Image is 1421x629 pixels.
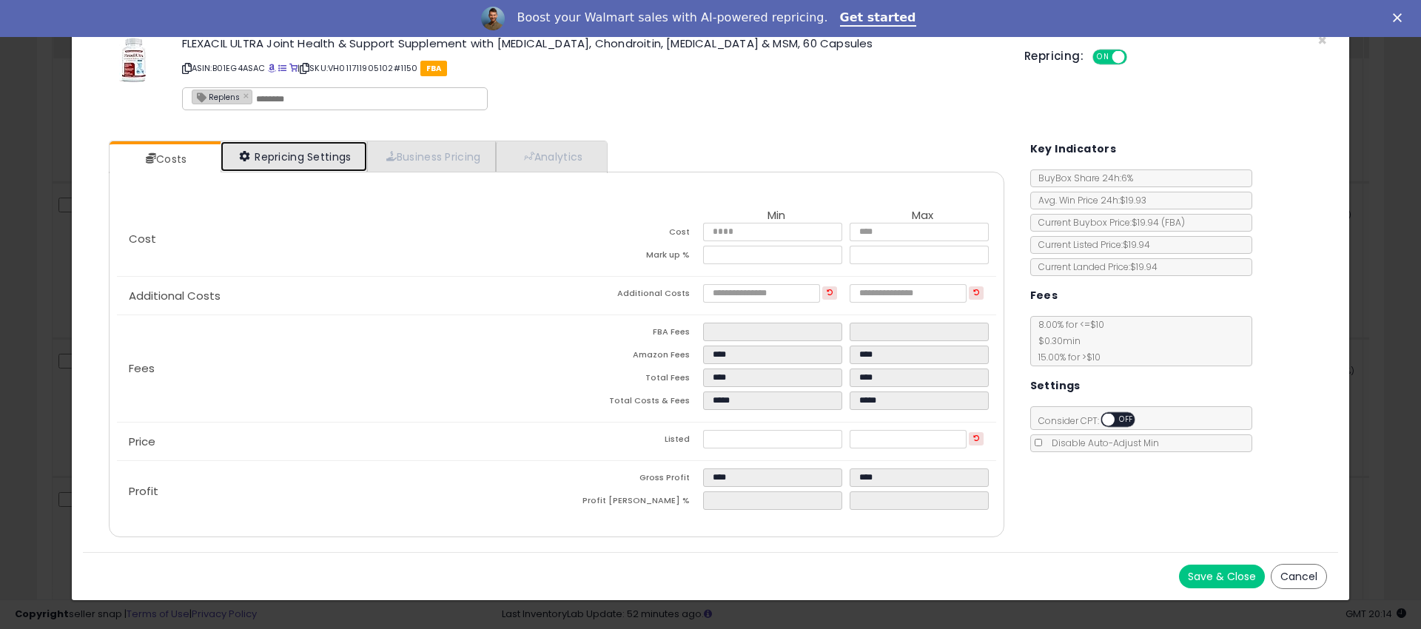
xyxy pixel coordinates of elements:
[420,61,448,76] span: FBA
[557,391,703,414] td: Total Costs & Fees
[221,141,367,172] a: Repricing Settings
[557,284,703,307] td: Additional Costs
[192,90,240,103] span: Replens
[1031,172,1133,184] span: BuyBox Share 24h: 6%
[1393,13,1408,22] div: Close
[557,369,703,391] td: Total Fees
[481,7,505,30] img: Profile image for Adrian
[1031,194,1146,206] span: Avg. Win Price 24h: $19.93
[1030,377,1081,395] h5: Settings
[1115,414,1138,426] span: OFF
[1317,30,1327,51] span: ×
[1132,216,1185,229] span: $19.94
[1031,260,1158,273] span: Current Landed Price: $19.94
[289,62,298,74] a: Your listing only
[1161,216,1185,229] span: ( FBA )
[1031,216,1185,229] span: Current Buybox Price:
[182,38,1003,49] h3: FLEXACIL ULTRA Joint Health & Support Supplement with [MEDICAL_DATA], Chondroitin, [MEDICAL_DATA]...
[1271,564,1327,589] button: Cancel
[557,323,703,346] td: FBA Fees
[1031,334,1081,347] span: $0.30 min
[496,141,605,172] a: Analytics
[557,346,703,369] td: Amazon Fees
[703,209,850,223] th: Min
[278,62,286,74] a: All offer listings
[117,363,557,374] p: Fees
[1031,351,1101,363] span: 15.00 % for > $10
[557,491,703,514] td: Profit [PERSON_NAME] %
[110,144,219,174] a: Costs
[1179,565,1265,588] button: Save & Close
[557,223,703,246] td: Cost
[243,89,252,102] a: ×
[1030,140,1117,158] h5: Key Indicators
[117,485,557,497] p: Profit
[557,430,703,453] td: Listed
[1030,286,1058,305] h5: Fees
[117,290,557,302] p: Additional Costs
[367,141,497,172] a: Business Pricing
[1094,51,1112,64] span: ON
[1125,51,1149,64] span: OFF
[517,10,827,25] div: Boost your Walmart sales with AI-powered repricing.
[557,246,703,269] td: Mark up %
[840,10,916,27] a: Get started
[1031,414,1155,427] span: Consider CPT:
[1031,318,1104,363] span: 8.00 % for <= $10
[182,56,1003,80] p: ASIN: B01EG4ASAC | SKU: VH011711905102#1150
[1044,437,1159,449] span: Disable Auto-Adjust Min
[117,233,557,245] p: Cost
[1024,50,1084,62] h5: Repricing:
[850,209,996,223] th: Max
[1031,238,1150,251] span: Current Listed Price: $19.94
[557,468,703,491] td: Gross Profit
[117,436,557,448] p: Price
[119,38,146,82] img: 419jx5zk4LL._SL60_.jpg
[268,62,276,74] a: BuyBox page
